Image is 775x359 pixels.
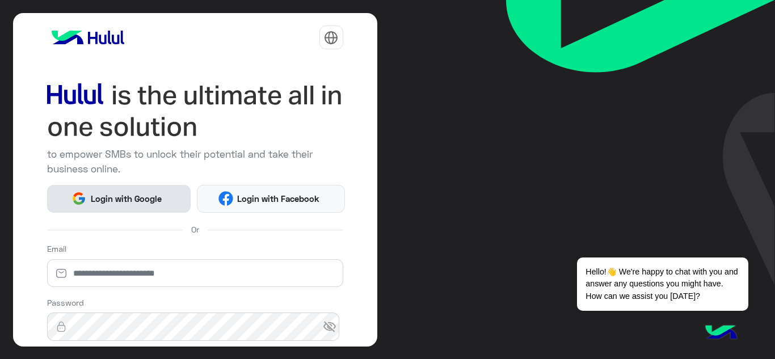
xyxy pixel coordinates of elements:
[47,297,84,309] label: Password
[47,321,75,332] img: lock
[233,192,324,205] span: Login with Facebook
[577,257,748,311] span: Hello!👋 We're happy to chat with you and answer any questions you might have. How can we assist y...
[47,26,129,49] img: logo
[276,345,343,357] a: Forgot Password?
[47,147,343,176] p: to empower SMBs to unlock their potential and take their business online.
[47,79,343,143] img: hululLoginTitle_EN.svg
[47,243,66,255] label: Email
[47,185,191,213] button: Login with Google
[324,31,338,45] img: tab
[71,191,86,206] img: Google
[86,192,166,205] span: Login with Google
[191,223,199,235] span: Or
[701,314,741,353] img: hulul-logo.png
[323,316,343,337] span: visibility_off
[218,191,233,206] img: Facebook
[47,268,75,279] img: email
[197,185,345,213] button: Login with Facebook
